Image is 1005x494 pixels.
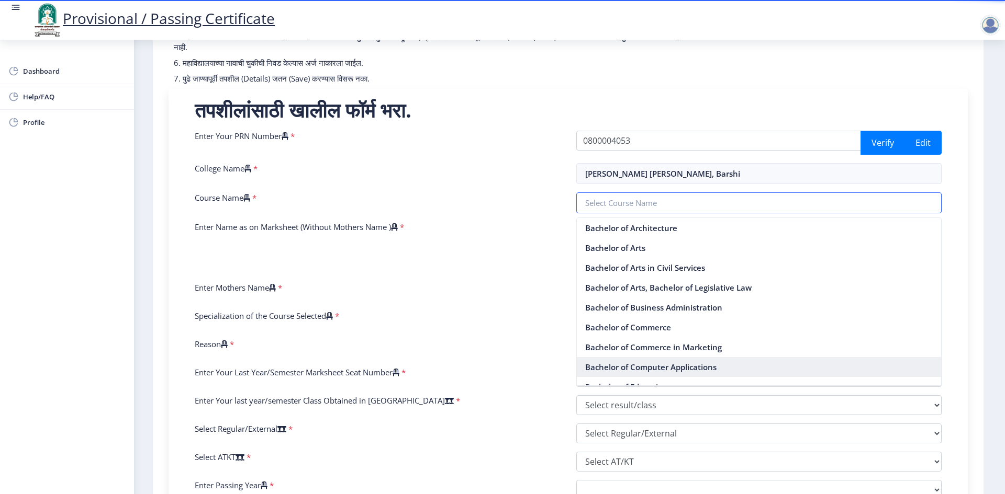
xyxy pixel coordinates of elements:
[577,278,942,297] nb-option: Bachelor of Arts, Bachelor of Legislative Law
[195,131,288,141] label: Enter Your PRN Number
[174,73,691,84] p: 7. पुढे जाण्यापूर्वी तपशील (Details) जतन (Save) करण्यास विसरू नका.
[577,238,942,258] nb-option: Bachelor of Arts
[195,367,399,377] label: Enter Your Last Year/Semester Marksheet Seat Number
[195,423,286,434] label: Select Regular/External
[576,163,942,184] input: Select College Name
[195,452,244,462] label: Select ATKT
[31,2,63,38] img: logo
[23,90,126,103] span: Help/FAQ
[195,339,228,349] label: Reason
[577,357,942,377] nb-option: Bachelor of Computer Applications
[576,131,862,151] input: PRN Number
[577,297,942,317] nb-option: Bachelor of Business Administration
[861,131,905,155] button: Verify
[577,337,942,357] nb-option: Bachelor of Commerce in Marketing
[577,377,942,397] nb-option: Bachelor of Education
[577,317,942,337] nb-option: Bachelor of Commerce
[576,192,942,213] input: Select Course Name
[31,8,275,28] a: Provisional / Passing Certificate
[195,222,398,232] label: Enter Name as on Marksheet (Without Mothers Name )
[195,163,251,174] label: College Name
[195,282,276,293] label: Enter Mothers Name
[577,258,942,278] nb-option: Bachelor of Arts in Civil Services
[174,58,691,68] p: 6. महाविद्यालयाच्या नावाची चुकीची निवड केल्यास अर्ज नाकारला जाईल.
[904,131,942,155] button: Edit
[577,218,942,238] nb-option: Bachelor of Architecture
[195,192,250,203] label: Course Name
[23,65,126,77] span: Dashboard
[195,311,333,321] label: Specialization of the Course Selected
[195,480,267,490] label: Enter Passing Year
[23,116,126,129] span: Profile
[195,395,454,406] label: Enter Your last year/semester Class Obtained in [GEOGRAPHIC_DATA]
[195,99,942,120] h2: तपशीलांसाठी खालील फॉर्म भरा.
[174,31,691,52] p: 5. महाविद्यालयाचे नाव/उत्तीर्ण वर्ष/उत्तीर्ण होणारा महिना आणि परीक्षा नमुना मॅन्युअली लिहू नका; ड...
